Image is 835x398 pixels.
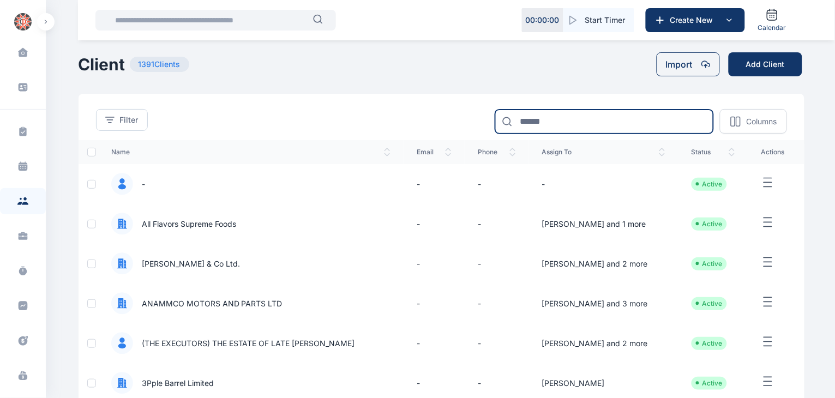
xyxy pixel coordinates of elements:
button: Add Client [729,52,802,76]
span: 1391 Clients [130,57,189,72]
p: Columns [746,116,777,127]
li: Active [696,180,723,189]
td: - [404,244,465,284]
li: Active [696,220,723,228]
button: Columns [720,109,787,134]
td: - [404,284,465,323]
a: 3Pple Barrel Limited [111,372,391,394]
button: Filter [96,109,148,131]
button: Import [657,52,720,76]
a: All Flavors Supreme Foods [111,213,391,235]
td: [PERSON_NAME] and 2 more [529,244,678,284]
span: Calendar [758,23,786,32]
li: Active [696,299,723,308]
td: [PERSON_NAME] and 2 more [529,323,678,363]
span: actions [761,148,791,156]
td: - [465,204,529,244]
span: All Flavors Supreme Foods [133,219,236,230]
td: - [529,164,678,204]
span: ANAMMCO MOTORS AND PARTS LTD [133,298,283,309]
td: [PERSON_NAME] and 1 more [529,204,678,244]
a: (THE EXECUTORS) THE ESTATE OF LATE [PERSON_NAME] [111,332,391,354]
span: (THE EXECUTORS) THE ESTATE OF LATE [PERSON_NAME] [133,338,355,349]
span: Start Timer [585,15,626,26]
a: ANAMMCO MOTORS AND PARTS LTD [111,292,391,315]
p: 00 : 00 : 00 [526,15,560,26]
span: assign to [542,148,665,156]
td: - [404,204,465,244]
button: Start Timer [563,8,634,32]
h1: Client [79,55,125,74]
span: Filter [120,114,139,125]
a: [PERSON_NAME] & Co Ltd. [111,252,391,275]
a: Calendar [754,4,791,37]
span: - [133,179,145,190]
span: [PERSON_NAME] & Co Ltd. [133,258,240,269]
span: Create New [666,15,723,26]
li: Active [696,260,723,268]
td: - [404,323,465,363]
span: 3Pple Barrel Limited [133,378,214,389]
td: - [465,284,529,323]
td: - [465,244,529,284]
td: - [404,164,465,204]
td: - [465,164,529,204]
button: Create New [646,8,745,32]
td: [PERSON_NAME] and 3 more [529,284,678,323]
span: status [692,148,735,156]
li: Active [696,379,723,388]
li: Active [696,339,723,348]
td: - [465,323,529,363]
span: email [417,148,452,156]
a: - [111,173,391,195]
span: name [111,148,391,156]
span: phone [478,148,516,156]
